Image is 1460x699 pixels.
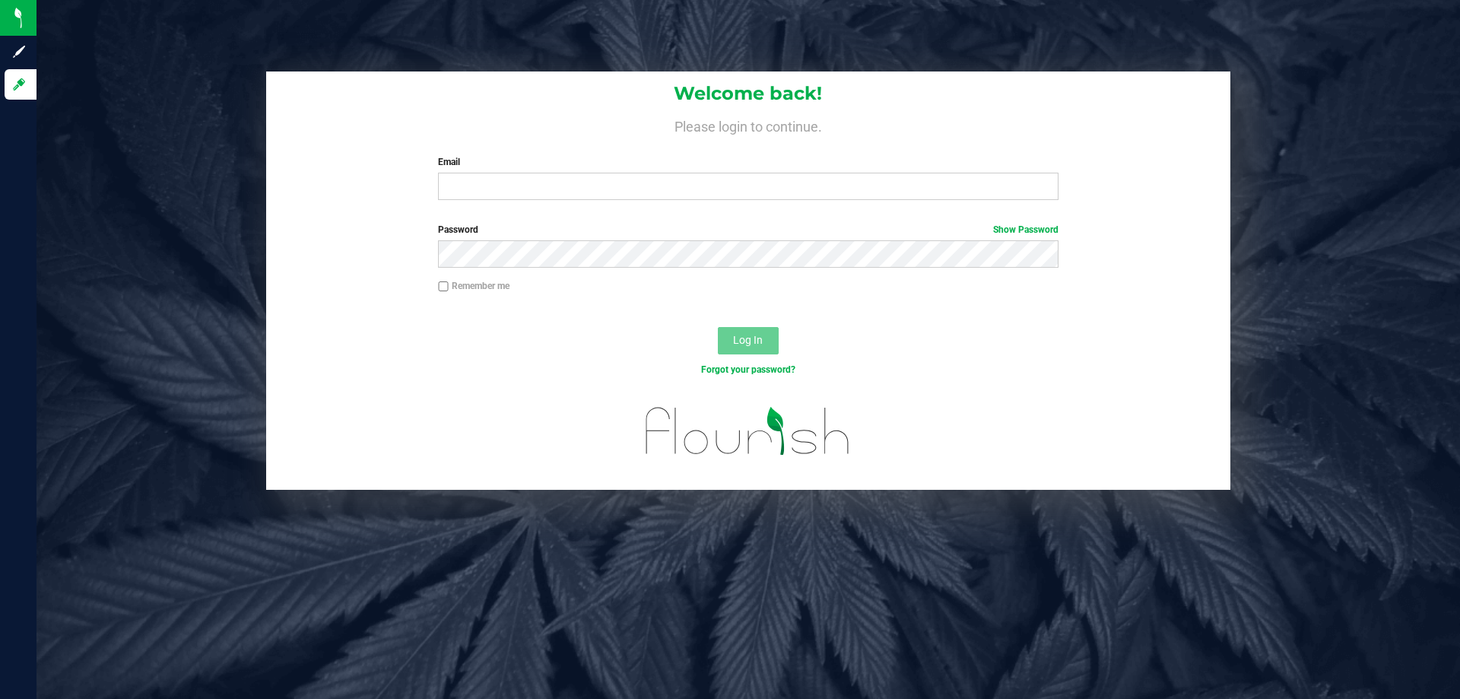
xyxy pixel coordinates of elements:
[718,327,779,354] button: Log In
[438,155,1058,169] label: Email
[701,364,795,375] a: Forgot your password?
[438,281,449,292] input: Remember me
[438,279,509,293] label: Remember me
[11,77,27,92] inline-svg: Log in
[733,334,763,346] span: Log In
[266,116,1230,134] h4: Please login to continue.
[627,392,868,470] img: flourish_logo.svg
[993,224,1058,235] a: Show Password
[438,224,478,235] span: Password
[11,44,27,59] inline-svg: Sign up
[266,84,1230,103] h1: Welcome back!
